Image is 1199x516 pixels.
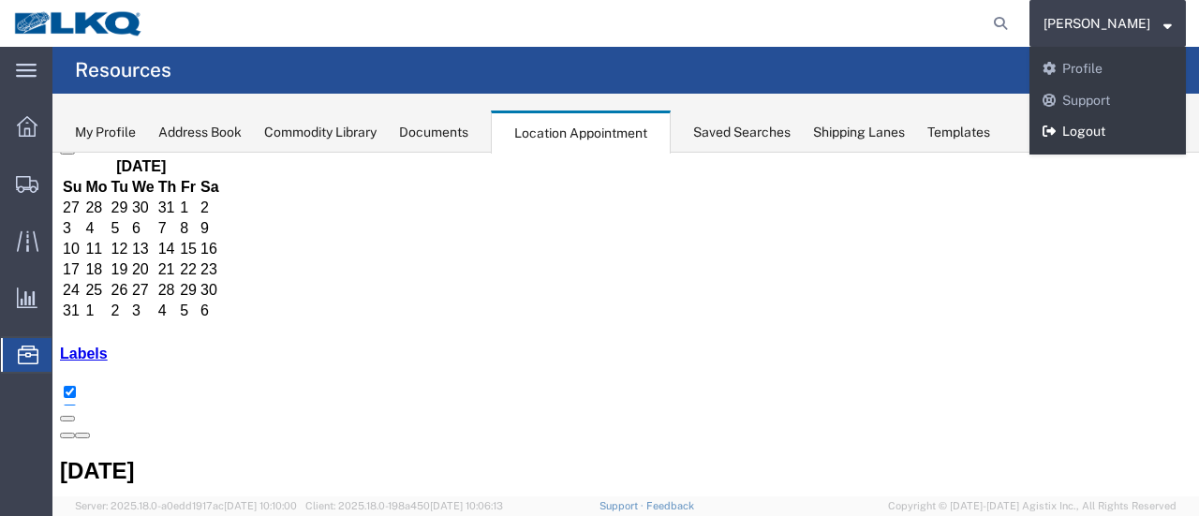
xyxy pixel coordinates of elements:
[430,500,503,511] span: [DATE] 10:06:13
[158,123,242,142] div: Address Book
[813,123,905,142] div: Shipping Lanes
[224,500,297,511] span: [DATE] 10:10:00
[646,500,694,511] a: Feedback
[264,123,377,142] div: Commodity Library
[1029,53,1186,85] a: Profile
[888,498,1177,514] span: Copyright © [DATE]-[DATE] Agistix Inc., All Rights Reserved
[75,500,297,511] span: Server: 2025.18.0-a0edd1917ac
[927,123,990,142] div: Templates
[1044,13,1150,34] span: Sopha Sam
[599,500,646,511] a: Support
[491,111,671,154] div: Location Appointment
[1043,12,1173,35] button: [PERSON_NAME]
[75,47,171,94] h4: Resources
[52,153,1199,496] iframe: FS Legacy Container
[693,123,791,142] div: Saved Searches
[305,500,503,511] span: Client: 2025.18.0-198a450
[1029,116,1186,148] a: Logout
[399,123,468,142] div: Documents
[75,123,136,142] div: My Profile
[13,9,144,37] img: logo
[1029,85,1186,117] a: Support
